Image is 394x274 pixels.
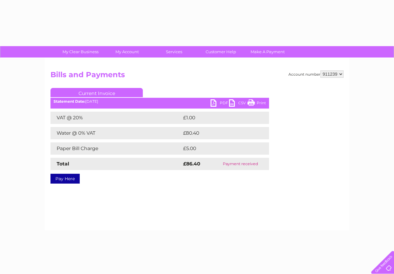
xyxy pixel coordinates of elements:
[149,46,199,58] a: Services
[212,158,269,170] td: Payment received
[242,46,293,58] a: Make A Payment
[182,142,255,155] td: £5.00
[50,112,182,124] td: VAT @ 20%
[50,99,269,104] div: [DATE]
[50,127,182,139] td: Water @ 0% VAT
[182,112,254,124] td: £1.00
[57,161,69,167] strong: Total
[50,174,80,184] a: Pay Here
[211,99,229,108] a: PDF
[182,127,257,139] td: £80.40
[50,88,143,97] a: Current Invoice
[50,70,344,82] h2: Bills and Payments
[54,99,85,104] b: Statement Date:
[183,161,200,167] strong: £86.40
[102,46,153,58] a: My Account
[55,46,106,58] a: My Clear Business
[247,99,266,108] a: Print
[50,142,182,155] td: Paper Bill Charge
[229,99,247,108] a: CSV
[195,46,246,58] a: Customer Help
[288,70,344,78] div: Account number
